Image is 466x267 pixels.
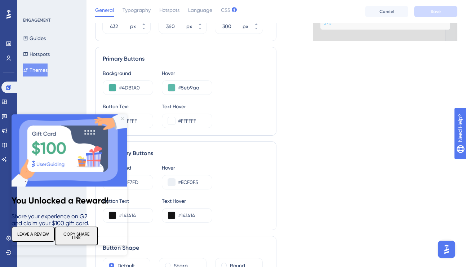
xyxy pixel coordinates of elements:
button: COPY SHARE LINK [43,112,86,131]
div: px [130,22,136,31]
div: Primary Buttons [103,54,269,63]
div: Text Hover [162,102,212,111]
button: Themes [23,64,48,76]
input: px [110,22,129,31]
span: General [95,6,114,14]
button: px [250,26,263,34]
div: Background [103,163,153,172]
div: Hover [162,69,212,78]
div: px [243,22,248,31]
div: ENGAGEMENT [23,17,50,23]
input: px [222,22,241,31]
div: Hover [162,163,212,172]
button: px [137,26,150,34]
div: Button Shape [103,244,269,252]
button: Cancel [365,6,408,17]
iframe: UserGuiding AI Assistant Launcher [436,238,457,260]
span: Save [431,9,441,14]
input: px [166,22,185,31]
div: px [186,22,192,31]
div: Secondary Buttons [103,149,269,158]
div: Text Hover [162,197,212,205]
div: Close Preview [110,3,112,6]
div: Step 2 of 3 [324,20,331,26]
div: Background [103,69,153,78]
span: Hotspots [159,6,179,14]
div: Footer [320,17,450,30]
span: Need Help? [17,2,45,10]
button: Guides [23,32,46,45]
span: Cancel [380,9,394,14]
span: CSS [221,6,230,14]
span: Typography [123,6,151,14]
div: Button Text [103,102,153,111]
div: Button Text [103,197,153,205]
button: px [194,26,207,34]
button: Hotspots [23,48,50,61]
button: Save [414,6,457,17]
span: Language [188,6,212,14]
